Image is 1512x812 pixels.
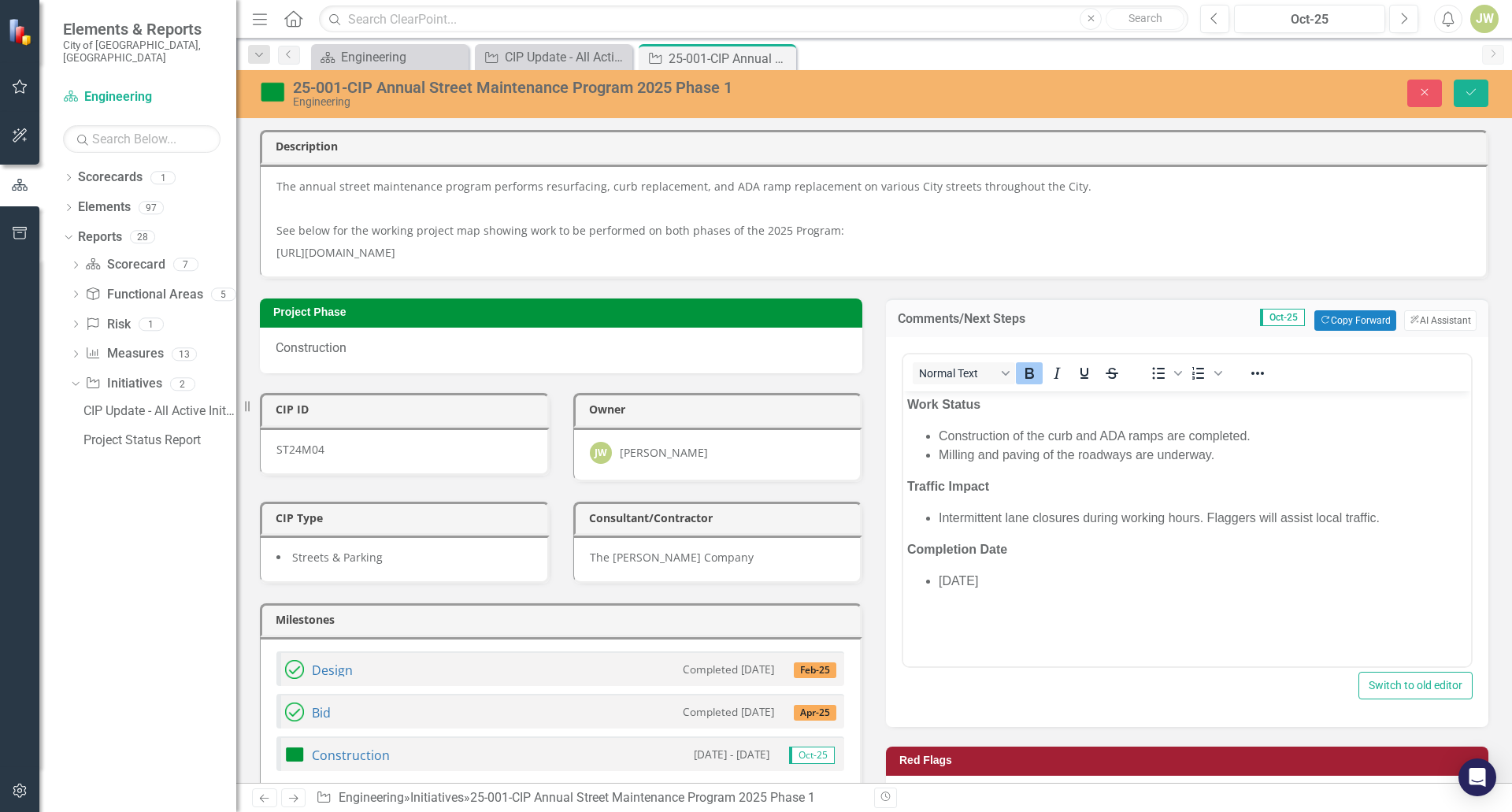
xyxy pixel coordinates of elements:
[919,367,996,380] span: Normal Text
[669,49,792,69] div: 25-001-CIP Annual Street Maintenance Program 2025 Phase 1
[293,96,949,108] div: Engineering
[1071,362,1098,384] button: Underline
[63,39,220,65] small: City of [GEOGRAPHIC_DATA], [GEOGRAPHIC_DATA]
[276,140,1478,152] h3: Description
[315,47,465,67] a: Engineering
[211,287,236,301] div: 5
[85,375,161,393] a: Initiatives
[590,550,754,565] span: The [PERSON_NAME] Company
[172,347,197,361] div: 13
[276,242,1470,261] p: [URL][DOMAIN_NAME]
[899,755,1480,766] h3: Red Flags
[80,428,236,453] a: Project Status Report
[293,79,949,96] div: 25-001-CIP Annual Street Maintenance Program 2025 Phase 1
[63,125,220,153] input: Search Below...
[913,362,1015,384] button: Block Normal Text
[316,789,862,807] div: » »
[341,47,465,67] div: Engineering
[1458,758,1496,796] div: Open Intercom Messenger
[276,614,852,625] h3: Milestones
[85,256,165,274] a: Scorecard
[1016,362,1043,384] button: Bold
[63,20,220,39] span: Elements & Reports
[410,790,464,805] a: Initiatives
[470,790,815,805] div: 25-001-CIP Annual Street Maintenance Program 2025 Phase 1
[285,703,304,721] img: Completed
[683,704,774,719] small: Completed [DATE]
[319,6,1188,33] input: Search ClearPoint...
[292,550,383,565] span: Streets & Parking
[789,747,835,764] span: Oct-25
[683,662,774,677] small: Completed [DATE]
[170,377,195,391] div: 2
[590,442,612,464] div: JW
[339,790,404,805] a: Engineering
[130,231,155,244] div: 28
[285,745,304,764] img: On Target
[1106,8,1184,30] button: Search
[794,662,836,678] span: Feb-25
[78,198,131,217] a: Elements
[312,747,390,764] a: Construction
[1128,12,1162,24] span: Search
[1185,362,1225,384] div: Numbered list
[85,345,163,363] a: Measures
[1145,362,1184,384] div: Bullet list
[1314,310,1395,331] button: Copy Forward
[1099,362,1125,384] button: Strikethrough
[139,201,164,214] div: 97
[505,47,628,67] div: CIP Update - All Active Initiatives
[589,403,853,415] h3: Owner
[898,312,1112,326] h3: Comments/Next Steps
[1260,309,1305,326] span: Oct-25
[63,88,220,106] a: Engineering
[276,220,1470,242] p: See below for the working project map showing work to be performed on both phases of the 2025 Pro...
[80,399,236,424] a: CIP Update - All Active Initiatives
[8,17,35,45] img: ClearPoint Strategy
[83,404,236,418] div: CIP Update - All Active Initiatives
[1244,362,1271,384] button: Reveal or hide additional toolbar items
[620,445,708,461] div: [PERSON_NAME]
[479,47,628,67] a: CIP Update - All Active Initiatives
[589,512,853,524] h3: Consultant/Contractor
[1234,5,1385,33] button: Oct-25
[139,317,164,331] div: 1
[312,704,331,721] a: Bid
[312,662,353,679] a: Design
[276,179,1470,198] p: The annual street maintenance program performs resurfacing, curb replacement, and ADA ramp replac...
[85,316,130,334] a: Risk
[1404,310,1477,331] button: AI Assistant
[78,169,143,187] a: Scorecards
[285,660,304,679] img: Completed
[903,391,1471,666] iframe: Rich Text Area
[273,306,854,318] h3: Project Phase
[83,433,236,447] div: Project Status Report
[794,705,836,721] span: Apr-25
[260,80,285,105] img: On Target
[276,512,539,524] h3: CIP Type
[1358,672,1473,699] button: Switch to old editor
[1043,362,1070,384] button: Italic
[276,403,539,415] h3: CIP ID
[276,340,346,355] span: Construction
[276,442,324,457] span: ST24M04
[173,258,198,272] div: 7
[78,228,122,247] a: Reports
[1240,10,1380,29] div: Oct-25
[694,747,769,762] small: [DATE] - [DATE]
[150,171,176,184] div: 1
[85,286,202,304] a: Functional Areas
[1470,5,1499,33] button: JW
